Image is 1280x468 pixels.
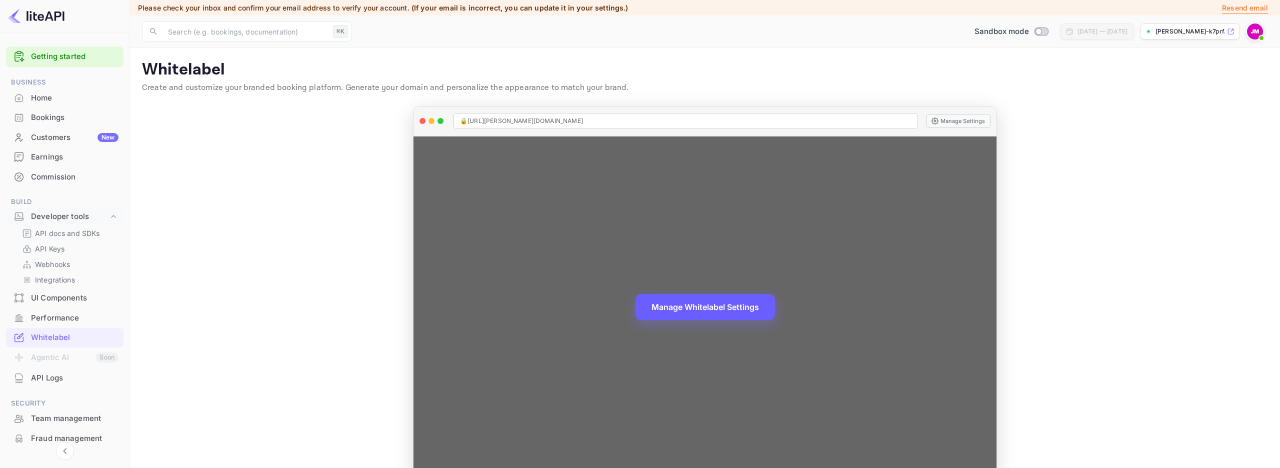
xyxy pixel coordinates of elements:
[22,228,115,238] a: API docs and SDKs
[6,288,123,307] a: UI Components
[333,25,348,38] div: ⌘K
[31,132,118,143] div: Customers
[6,429,123,448] div: Fraud management
[1155,27,1225,36] p: [PERSON_NAME]-k7prf.nuit...
[138,3,409,12] span: Please check your inbox and confirm your email address to verify your account.
[6,77,123,88] span: Business
[460,116,583,125] span: 🔒 [URL][PERSON_NAME][DOMAIN_NAME]
[31,292,118,304] div: UI Components
[6,167,123,186] a: Commission
[22,259,115,269] a: Webhooks
[6,308,123,327] a: Performance
[18,257,119,271] div: Webhooks
[1247,23,1263,39] img: Jake McHugh
[1222,2,1268,13] p: Resend email
[6,328,123,346] a: Whitelabel
[31,372,118,384] div: API Logs
[35,274,75,285] p: Integrations
[6,409,123,428] div: Team management
[31,312,118,324] div: Performance
[31,151,118,163] div: Earnings
[6,288,123,308] div: UI Components
[6,108,123,126] a: Bookings
[35,259,70,269] p: Webhooks
[31,332,118,343] div: Whitelabel
[18,241,119,256] div: API Keys
[18,226,119,240] div: API docs and SDKs
[6,147,123,166] a: Earnings
[56,442,74,460] button: Collapse navigation
[6,328,123,347] div: Whitelabel
[6,429,123,447] a: Fraud management
[970,26,1052,37] div: Switch to Production mode
[6,308,123,328] div: Performance
[6,88,123,108] div: Home
[6,46,123,67] div: Getting started
[6,409,123,427] a: Team management
[6,208,123,225] div: Developer tools
[31,211,108,222] div: Developer tools
[31,92,118,104] div: Home
[22,243,115,254] a: API Keys
[31,112,118,123] div: Bookings
[1077,27,1127,36] div: [DATE] — [DATE]
[6,128,123,146] a: CustomersNew
[31,413,118,424] div: Team management
[35,228,100,238] p: API docs and SDKs
[6,368,123,388] div: API Logs
[31,433,118,444] div: Fraud management
[22,274,115,285] a: Integrations
[635,294,775,320] button: Manage Whitelabel Settings
[6,398,123,409] span: Security
[31,171,118,183] div: Commission
[6,88,123,107] a: Home
[926,114,990,128] button: Manage Settings
[8,8,64,24] img: LiteAPI logo
[6,108,123,127] div: Bookings
[97,133,118,142] div: New
[142,60,1268,80] p: Whitelabel
[6,196,123,207] span: Build
[6,147,123,167] div: Earnings
[974,26,1029,37] span: Sandbox mode
[6,128,123,147] div: CustomersNew
[142,82,1268,94] p: Create and customize your branded booking platform. Generate your domain and personalize the appe...
[162,21,329,41] input: Search (e.g. bookings, documentation)
[411,3,628,12] span: (If your email is incorrect, you can update it in your settings.)
[6,368,123,387] a: API Logs
[35,243,64,254] p: API Keys
[31,51,118,62] a: Getting started
[6,167,123,187] div: Commission
[18,272,119,287] div: Integrations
